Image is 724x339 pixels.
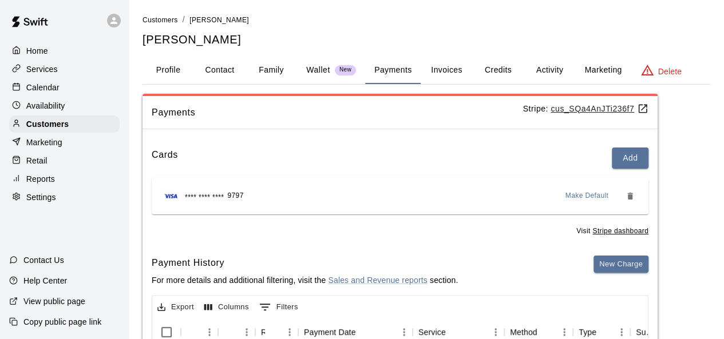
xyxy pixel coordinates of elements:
[9,42,120,59] a: Home
[201,298,252,316] button: Select columns
[9,115,120,133] a: Customers
[152,256,458,270] h6: Payment History
[26,155,48,166] p: Retail
[472,57,524,84] button: Credits
[155,298,197,316] button: Export
[621,187,639,205] button: Remove
[658,66,682,77] p: Delete
[161,190,181,202] img: Credit card brand logo
[575,57,631,84] button: Marketing
[9,189,120,206] a: Settings
[23,316,101,328] p: Copy public page link
[26,63,58,75] p: Services
[594,256,648,273] button: New Charge
[9,97,120,114] a: Availability
[143,14,710,26] nav: breadcrumb
[26,118,69,130] p: Customers
[194,57,246,84] button: Contact
[23,296,85,307] p: View public page
[576,226,648,237] span: Visit
[227,190,243,202] span: 9797
[9,170,120,188] a: Reports
[9,79,120,96] a: Calendar
[256,298,301,316] button: Show filters
[143,57,194,84] button: Profile
[26,192,56,203] p: Settings
[306,64,330,76] p: Wallet
[612,147,648,169] button: Add
[592,227,648,235] a: Stripe dashboard
[365,57,421,84] button: Payments
[143,57,710,84] div: basic tabs example
[26,100,65,111] p: Availability
[26,45,48,57] p: Home
[328,276,427,285] a: Sales and Revenue reports
[183,14,185,26] li: /
[335,66,356,74] span: New
[26,173,55,185] p: Reports
[152,147,178,169] h6: Cards
[143,15,178,24] a: Customers
[23,275,67,286] p: Help Center
[551,104,648,113] a: cus_SQa4AnJTi236f7
[9,134,120,151] a: Marketing
[524,57,575,84] button: Activity
[565,190,609,202] span: Make Default
[9,61,120,78] a: Services
[421,57,472,84] button: Invoices
[189,16,249,24] span: [PERSON_NAME]
[143,32,710,47] h5: [PERSON_NAME]
[26,82,60,93] p: Calendar
[246,57,297,84] button: Family
[143,16,178,24] span: Customers
[23,254,64,266] p: Contact Us
[523,103,648,115] p: Stripe:
[9,152,120,169] a: Retail
[561,187,614,205] button: Make Default
[26,137,62,148] p: Marketing
[152,105,523,120] span: Payments
[152,274,458,286] p: For more details and additional filtering, visit the section.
